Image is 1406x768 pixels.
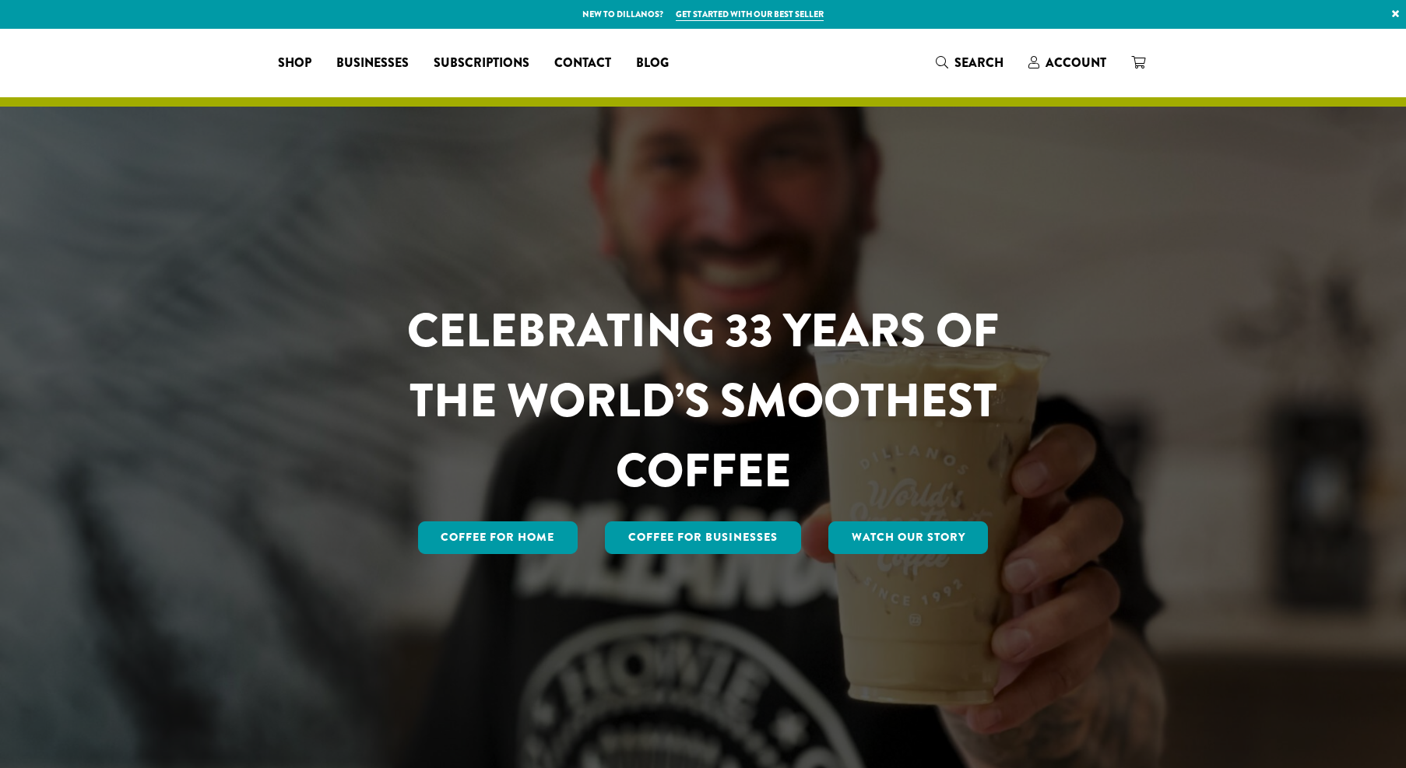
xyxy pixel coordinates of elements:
[923,50,1016,75] a: Search
[636,54,669,73] span: Blog
[828,521,989,554] a: Watch Our Story
[1046,54,1106,72] span: Account
[336,54,409,73] span: Businesses
[278,54,311,73] span: Shop
[676,8,824,21] a: Get started with our best seller
[554,54,611,73] span: Contact
[954,54,1004,72] span: Search
[265,51,324,75] a: Shop
[418,521,578,554] a: Coffee for Home
[361,296,1045,506] h1: CELEBRATING 33 YEARS OF THE WORLD’S SMOOTHEST COFFEE
[605,521,801,554] a: Coffee For Businesses
[434,54,529,73] span: Subscriptions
